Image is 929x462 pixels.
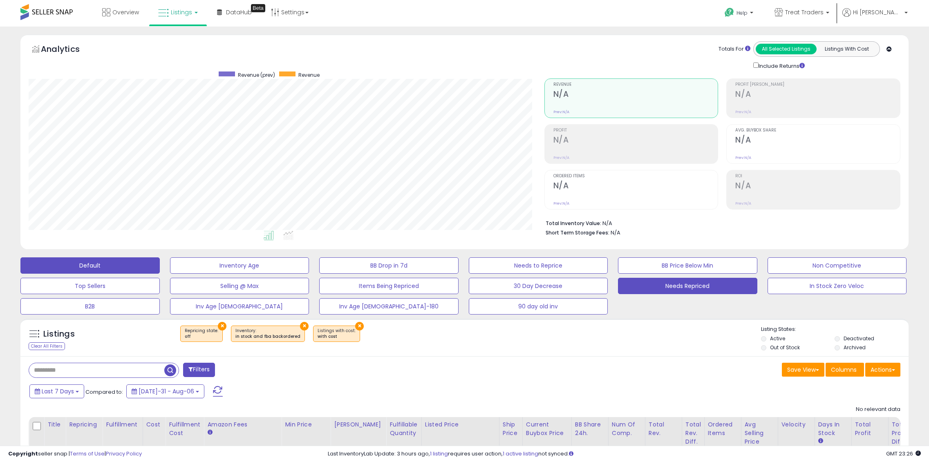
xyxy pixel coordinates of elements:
div: Total Rev. [649,420,678,437]
div: Clear All Filters [29,342,65,350]
button: Inv Age [DEMOGRAPHIC_DATA]-180 [319,298,459,315]
span: Avg. Buybox Share [735,128,900,133]
label: Out of Stock [770,344,800,351]
button: Non Competitive [768,257,907,274]
b: Short Term Storage Fees: [546,229,609,236]
button: In Stock Zero Veloc [768,278,907,294]
button: Top Sellers [20,278,160,294]
small: Prev: N/A [735,201,751,206]
div: Total Profit Diff. [892,420,908,446]
button: Needs to Reprice [469,257,608,274]
h5: Listings [43,328,75,340]
a: 1 listing [430,450,448,458]
div: seller snap | | [8,450,142,458]
button: [DATE]-31 - Aug-06 [126,384,204,398]
div: Listed Price [425,420,496,429]
div: in stock and fba backordered [235,334,300,339]
small: Amazon Fees. [207,429,212,436]
label: Archived [844,344,866,351]
div: Min Price [285,420,327,429]
small: Prev: N/A [553,155,569,160]
button: Inventory Age [170,257,309,274]
span: Hi [PERSON_NAME] [853,8,902,16]
small: Prev: N/A [735,155,751,160]
h2: N/A [735,135,900,146]
div: Last InventoryLab Update: 3 hours ago, requires user action, not synced. [328,450,921,458]
span: Compared to: [85,388,123,396]
span: Overview [112,8,139,16]
div: with cost [318,334,356,339]
div: Ship Price [503,420,519,437]
button: Listings With Cost [816,44,877,54]
button: B2B [20,298,160,315]
button: Inv Age [DEMOGRAPHIC_DATA] [170,298,309,315]
div: off [185,334,218,339]
small: Prev: N/A [553,201,569,206]
button: Actions [865,363,900,377]
span: [DATE]-31 - Aug-06 [139,387,194,395]
span: Repricing state : [185,328,218,340]
div: Amazon Fees [207,420,278,429]
button: Default [20,257,160,274]
div: [PERSON_NAME] [334,420,383,429]
span: Ordered Items [553,174,718,179]
button: Save View [782,363,824,377]
h2: N/A [735,181,900,192]
button: All Selected Listings [756,44,817,54]
span: Revenue [553,83,718,87]
b: Total Inventory Value: [546,220,601,227]
button: Last 7 Days [29,384,84,398]
div: Days In Stock [818,420,848,437]
div: Tooltip anchor [251,4,265,12]
button: Selling @ Max [170,278,309,294]
span: Inventory : [235,328,300,340]
span: Listings with cost : [318,328,356,340]
button: Items Being Repriced [319,278,459,294]
span: Revenue (prev) [238,71,275,78]
i: Get Help [724,7,734,18]
label: Deactivated [844,335,874,342]
a: Hi [PERSON_NAME] [842,8,908,27]
a: 1 active listing [503,450,538,458]
button: BB Price Below Min [618,257,757,274]
small: Prev: N/A [553,109,569,114]
div: Velocity [781,420,811,429]
button: × [355,322,364,330]
small: Prev: N/A [735,109,751,114]
li: N/A [546,218,894,228]
a: Privacy Policy [106,450,142,458]
h2: N/A [553,135,718,146]
div: Current Buybox Price [526,420,568,437]
div: Total Profit [855,420,885,437]
h5: Analytics [41,43,96,57]
div: Cost [146,420,162,429]
div: No relevant data [856,406,900,413]
span: 2025-08-14 23:26 GMT [886,450,921,458]
button: × [218,322,226,330]
span: Last 7 Days [42,387,74,395]
a: Terms of Use [70,450,105,458]
strong: Copyright [8,450,38,458]
div: Avg Selling Price [745,420,775,446]
div: Total Rev. Diff. [685,420,701,446]
div: Fulfillment Cost [169,420,200,437]
div: Title [47,420,62,429]
button: Filters [183,363,215,377]
h2: N/A [553,89,718,100]
h2: N/A [553,181,718,192]
span: N/A [611,229,620,237]
span: Columns [831,366,857,374]
span: Profit [553,128,718,133]
button: 30 Day Decrease [469,278,608,294]
div: Num of Comp. [612,420,642,437]
button: 90 day old inv [469,298,608,315]
h2: N/A [735,89,900,100]
span: Listings [171,8,192,16]
button: Columns [826,363,864,377]
label: Active [770,335,785,342]
div: Include Returns [747,61,815,70]
span: Profit [PERSON_NAME] [735,83,900,87]
span: DataHub [226,8,252,16]
span: Help [736,9,748,16]
div: Totals For [719,45,750,53]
